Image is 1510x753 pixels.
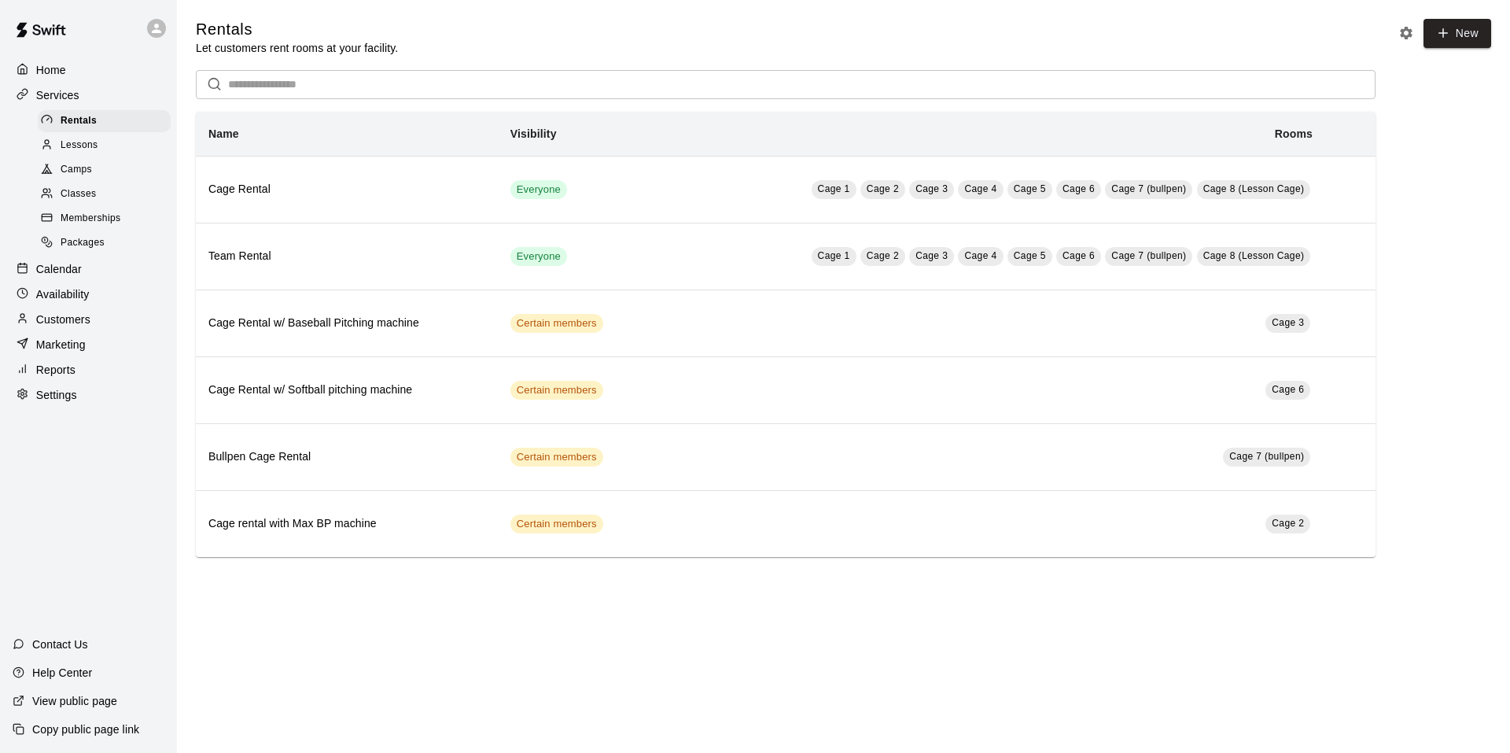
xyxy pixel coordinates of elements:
[38,158,177,183] a: Camps
[61,162,92,178] span: Camps
[1275,127,1313,140] b: Rooms
[61,211,120,227] span: Memberships
[61,186,96,202] span: Classes
[36,87,79,103] p: Services
[510,247,567,266] div: This service is visible to all of your customers
[13,83,164,107] a: Services
[38,232,171,254] div: Packages
[1229,451,1304,462] span: Cage 7 (bullpen)
[867,183,899,194] span: Cage 2
[38,231,177,256] a: Packages
[36,261,82,277] p: Calendar
[13,282,164,306] a: Availability
[1423,19,1491,48] a: New
[208,181,485,198] h6: Cage Rental
[1394,21,1418,45] button: Rental settings
[510,127,557,140] b: Visibility
[38,183,177,207] a: Classes
[964,250,996,261] span: Cage 4
[208,382,485,399] h6: Cage Rental w/ Softball pitching machine
[510,316,603,331] span: Certain members
[13,257,164,281] a: Calendar
[36,362,75,378] p: Reports
[1014,250,1046,261] span: Cage 5
[32,722,139,737] p: Copy public page link
[38,135,171,157] div: Lessons
[61,235,105,251] span: Packages
[510,515,603,533] div: This service is visible to only customers with certain memberships. Check the service pricing for...
[36,312,90,327] p: Customers
[510,180,567,199] div: This service is visible to all of your customers
[36,387,77,403] p: Settings
[818,183,850,194] span: Cage 1
[61,138,98,153] span: Lessons
[1014,183,1046,194] span: Cage 5
[1203,250,1305,261] span: Cage 8 (Lesson Cage)
[38,207,177,231] a: Memberships
[38,110,171,132] div: Rentals
[510,314,603,333] div: This service is visible to only customers with certain memberships. Check the service pricing for...
[510,183,567,197] span: Everyone
[867,250,899,261] span: Cage 2
[208,448,485,466] h6: Bullpen Cage Rental
[13,308,164,331] a: Customers
[32,665,92,681] p: Help Center
[510,381,603,400] div: This service is visible to only customers with certain memberships. Check the service pricing for...
[208,248,485,265] h6: Team Rental
[196,40,398,56] p: Let customers rent rooms at your facility.
[196,112,1376,557] table: simple table
[1272,518,1304,529] span: Cage 2
[1272,317,1304,328] span: Cage 3
[13,383,164,407] a: Settings
[36,62,66,78] p: Home
[13,358,164,382] a: Reports
[915,183,948,194] span: Cage 3
[61,113,97,129] span: Rentals
[915,250,948,261] span: Cage 3
[1063,250,1095,261] span: Cage 6
[38,159,171,181] div: Camps
[32,693,117,709] p: View public page
[1111,183,1186,194] span: Cage 7 (bullpen)
[38,133,177,157] a: Lessons
[510,517,603,532] span: Certain members
[964,183,996,194] span: Cage 4
[36,337,86,353] p: Marketing
[510,249,567,264] span: Everyone
[1272,384,1304,395] span: Cage 6
[36,286,90,302] p: Availability
[38,109,177,133] a: Rentals
[32,637,88,652] p: Contact Us
[1111,250,1186,261] span: Cage 7 (bullpen)
[510,448,603,467] div: This service is visible to only customers with certain memberships. Check the service pricing for...
[38,183,171,205] div: Classes
[208,515,485,533] h6: Cage rental with Max BP machine
[818,250,850,261] span: Cage 1
[510,383,603,398] span: Certain members
[196,19,398,40] h5: Rentals
[13,333,164,356] a: Marketing
[38,208,171,230] div: Memberships
[208,315,485,332] h6: Cage Rental w/ Baseball Pitching machine
[1203,183,1305,194] span: Cage 8 (Lesson Cage)
[510,450,603,465] span: Certain members
[1063,183,1095,194] span: Cage 6
[208,127,239,140] b: Name
[13,58,164,82] a: Home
